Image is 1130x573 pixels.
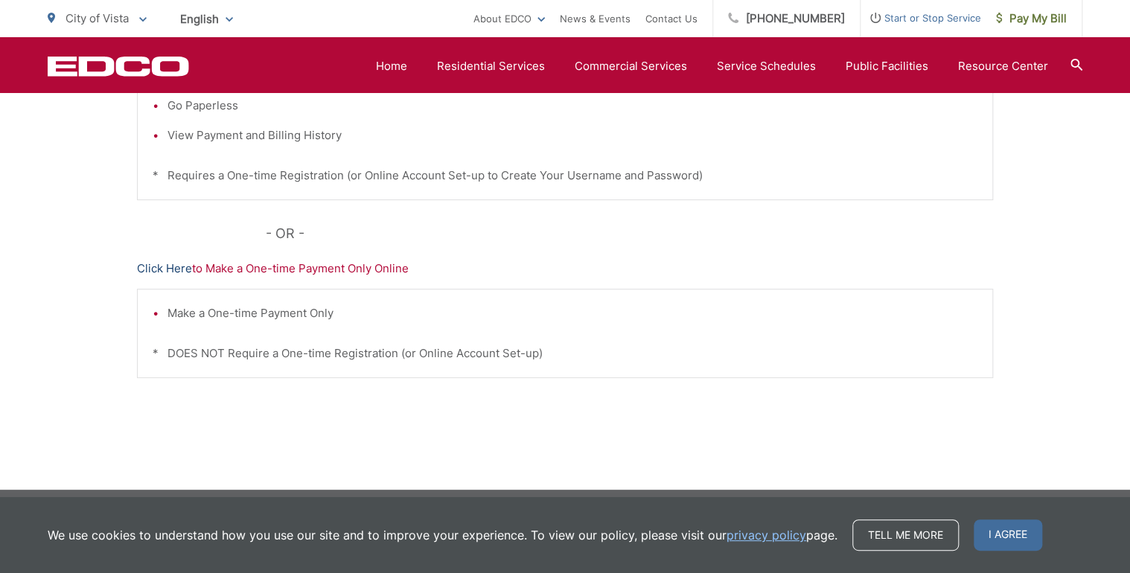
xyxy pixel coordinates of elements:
a: Click Here [137,260,192,278]
p: We use cookies to understand how you use our site and to improve your experience. To view our pol... [48,526,837,544]
a: Contact Us [645,10,698,28]
a: Public Facilities [846,57,928,75]
a: Commercial Services [575,57,687,75]
span: City of Vista [66,11,129,25]
p: * DOES NOT Require a One-time Registration (or Online Account Set-up) [153,345,977,362]
a: Residential Services [437,57,545,75]
p: to Make a One-time Payment Only Online [137,260,993,278]
a: Service Schedules [717,57,816,75]
a: privacy policy [727,526,806,544]
p: * Requires a One-time Registration (or Online Account Set-up to Create Your Username and Password) [153,167,977,185]
a: Tell me more [852,519,959,551]
span: I agree [974,519,1042,551]
a: Home [376,57,407,75]
span: English [169,6,244,32]
a: News & Events [560,10,631,28]
a: Resource Center [958,57,1048,75]
li: View Payment and Billing History [167,127,977,144]
p: - OR - [266,223,994,245]
li: Make a One-time Payment Only [167,304,977,322]
span: Pay My Bill [996,10,1067,28]
a: About EDCO [473,10,545,28]
a: EDCD logo. Return to the homepage. [48,56,189,77]
li: Go Paperless [167,97,977,115]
